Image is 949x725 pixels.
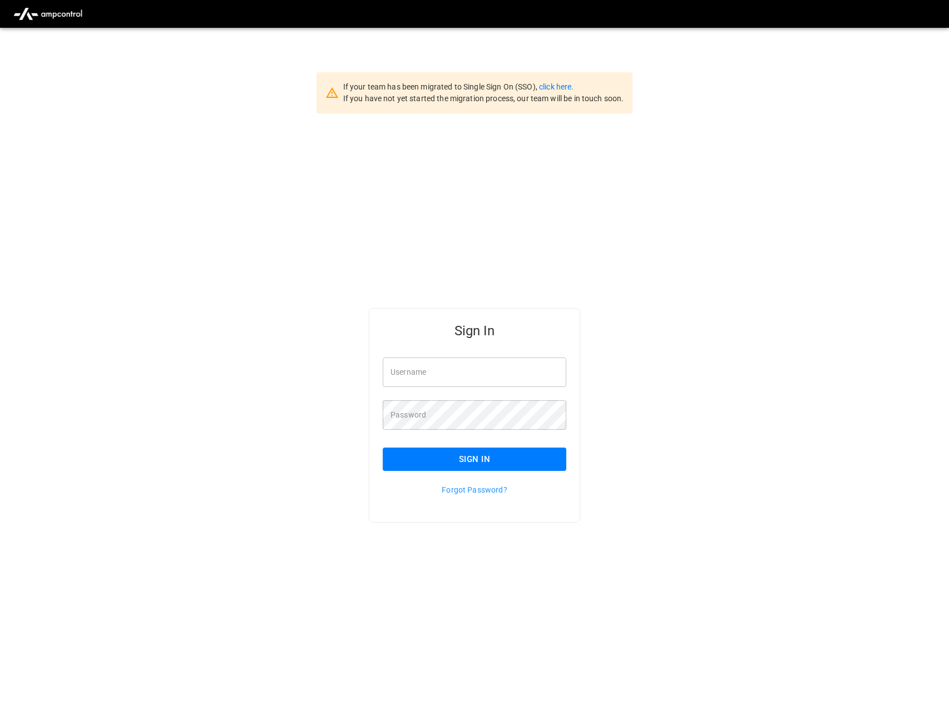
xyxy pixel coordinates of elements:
span: If your team has been migrated to Single Sign On (SSO), [343,82,539,91]
a: click here. [539,82,574,91]
button: Sign In [383,448,566,471]
span: If you have not yet started the migration process, our team will be in touch soon. [343,94,624,103]
p: Forgot Password? [383,484,566,495]
img: ampcontrol.io logo [9,3,87,24]
h5: Sign In [383,322,566,340]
